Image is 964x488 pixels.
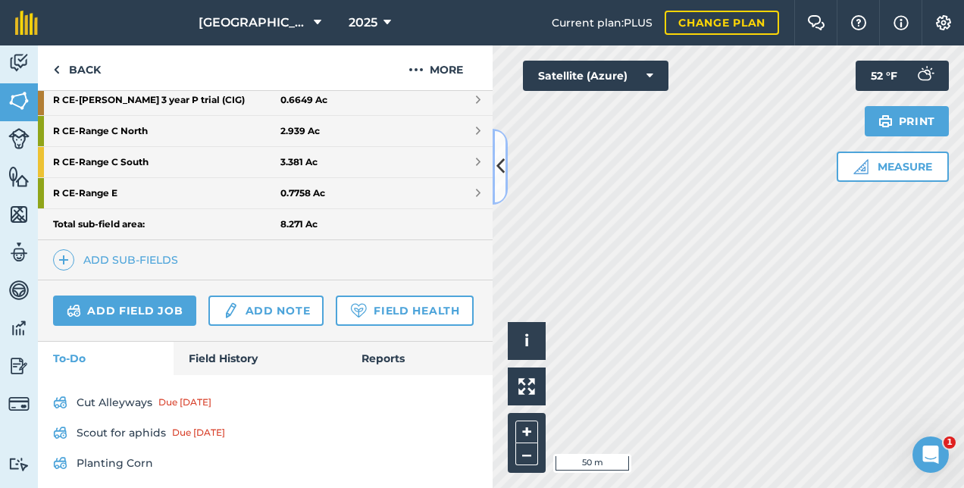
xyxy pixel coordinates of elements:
[53,85,280,115] strong: R CE - [PERSON_NAME] 3 year P trial (CIG)
[8,279,30,302] img: svg+xml;base64,PD94bWwgdmVyc2lvbj0iMS4wIiBlbmNvZGluZz0idXRmLTgiPz4KPCEtLSBHZW5lcmF0b3I6IEFkb2JlIE...
[53,218,280,230] strong: Total sub-field area:
[53,178,280,208] strong: R CE - Range E
[8,165,30,188] img: svg+xml;base64,PHN2ZyB4bWxucz0iaHR0cDovL3d3dy53My5vcmcvMjAwMC9zdmciIHdpZHRoPSI1NiIgaGVpZ2h0PSI2MC...
[856,61,949,91] button: 52 °F
[8,355,30,377] img: svg+xml;base64,PD94bWwgdmVyc2lvbj0iMS4wIiBlbmNvZGluZz0idXRmLTgiPz4KPCEtLSBHZW5lcmF0b3I6IEFkb2JlIE...
[280,187,325,199] strong: 0.7758 Ac
[38,116,493,146] a: R CE-Range C North2.939 Ac
[38,178,493,208] a: R CE-Range E0.7758 Ac
[38,342,174,375] a: To-Do
[53,393,67,411] img: svg+xml;base64,PD94bWwgdmVyc2lvbj0iMS4wIiBlbmNvZGluZz0idXRmLTgiPz4KPCEtLSBHZW5lcmF0b3I6IEFkb2JlIE...
[871,61,897,91] span: 52 ° F
[15,11,38,35] img: fieldmargin Logo
[53,296,196,326] a: Add field job
[665,11,779,35] a: Change plan
[280,94,327,106] strong: 0.6649 Ac
[53,421,477,445] a: Scout for aphidsDue [DATE]
[280,125,320,137] strong: 2.939 Ac
[53,424,67,442] img: svg+xml;base64,PD94bWwgdmVyc2lvbj0iMS4wIiBlbmNvZGluZz0idXRmLTgiPz4KPCEtLSBHZW5lcmF0b3I6IEFkb2JlIE...
[8,89,30,112] img: svg+xml;base64,PHN2ZyB4bWxucz0iaHR0cDovL3d3dy53My5vcmcvMjAwMC9zdmciIHdpZHRoPSI1NiIgaGVpZ2h0PSI2MC...
[53,249,184,271] a: Add sub-fields
[807,15,825,30] img: Two speech bubbles overlapping with the left bubble in the forefront
[53,451,477,475] a: Planting Corn
[508,322,546,360] button: i
[934,15,953,30] img: A cog icon
[8,241,30,264] img: svg+xml;base64,PD94bWwgdmVyc2lvbj0iMS4wIiBlbmNvZGluZz0idXRmLTgiPz4KPCEtLSBHZW5lcmF0b3I6IEFkb2JlIE...
[837,152,949,182] button: Measure
[8,203,30,226] img: svg+xml;base64,PHN2ZyB4bWxucz0iaHR0cDovL3d3dy53My5vcmcvMjAwMC9zdmciIHdpZHRoPSI1NiIgaGVpZ2h0PSI2MC...
[346,342,493,375] a: Reports
[349,14,377,32] span: 2025
[853,159,869,174] img: Ruler icon
[53,61,60,79] img: svg+xml;base64,PHN2ZyB4bWxucz0iaHR0cDovL3d3dy53My5vcmcvMjAwMC9zdmciIHdpZHRoPSI5IiBoZWlnaHQ9IjI0Ii...
[909,61,940,91] img: svg+xml;base64,PD94bWwgdmVyc2lvbj0iMS4wIiBlbmNvZGluZz0idXRmLTgiPz4KPCEtLSBHZW5lcmF0b3I6IEFkb2JlIE...
[199,14,308,32] span: [GEOGRAPHIC_DATA]
[523,61,668,91] button: Satellite (Azure)
[515,421,538,443] button: +
[8,393,30,414] img: svg+xml;base64,PD94bWwgdmVyc2lvbj0iMS4wIiBlbmNvZGluZz0idXRmLTgiPz4KPCEtLSBHZW5lcmF0b3I6IEFkb2JlIE...
[53,147,280,177] strong: R CE - Range C South
[336,296,473,326] a: Field Health
[552,14,653,31] span: Current plan : PLUS
[865,106,950,136] button: Print
[53,390,477,414] a: Cut AlleywaysDue [DATE]
[408,61,424,79] img: svg+xml;base64,PHN2ZyB4bWxucz0iaHR0cDovL3d3dy53My5vcmcvMjAwMC9zdmciIHdpZHRoPSIyMCIgaGVpZ2h0PSIyNC...
[878,112,893,130] img: svg+xml;base64,PHN2ZyB4bWxucz0iaHR0cDovL3d3dy53My5vcmcvMjAwMC9zdmciIHdpZHRoPSIxOSIgaGVpZ2h0PSIyNC...
[518,378,535,395] img: Four arrows, one pointing top left, one top right, one bottom right and the last bottom left
[8,52,30,74] img: svg+xml;base64,PD94bWwgdmVyc2lvbj0iMS4wIiBlbmNvZGluZz0idXRmLTgiPz4KPCEtLSBHZW5lcmF0b3I6IEFkb2JlIE...
[894,14,909,32] img: svg+xml;base64,PHN2ZyB4bWxucz0iaHR0cDovL3d3dy53My5vcmcvMjAwMC9zdmciIHdpZHRoPSIxNyIgaGVpZ2h0PSIxNy...
[850,15,868,30] img: A question mark icon
[67,302,81,320] img: svg+xml;base64,PD94bWwgdmVyc2lvbj0iMS4wIiBlbmNvZGluZz0idXRmLTgiPz4KPCEtLSBHZW5lcmF0b3I6IEFkb2JlIE...
[8,457,30,471] img: svg+xml;base64,PD94bWwgdmVyc2lvbj0iMS4wIiBlbmNvZGluZz0idXRmLTgiPz4KPCEtLSBHZW5lcmF0b3I6IEFkb2JlIE...
[379,45,493,90] button: More
[515,443,538,465] button: –
[280,218,318,230] strong: 8.271 Ac
[944,436,956,449] span: 1
[172,427,225,439] div: Due [DATE]
[38,85,493,115] a: R CE-[PERSON_NAME] 3 year P trial (CIG)0.6649 Ac
[58,251,69,269] img: svg+xml;base64,PHN2ZyB4bWxucz0iaHR0cDovL3d3dy53My5vcmcvMjAwMC9zdmciIHdpZHRoPSIxNCIgaGVpZ2h0PSIyNC...
[53,116,280,146] strong: R CE - Range C North
[174,342,346,375] a: Field History
[8,128,30,149] img: svg+xml;base64,PD94bWwgdmVyc2lvbj0iMS4wIiBlbmNvZGluZz0idXRmLTgiPz4KPCEtLSBHZW5lcmF0b3I6IEFkb2JlIE...
[524,331,529,350] span: i
[38,45,116,90] a: Back
[912,436,949,473] iframe: Intercom live chat
[222,302,239,320] img: svg+xml;base64,PD94bWwgdmVyc2lvbj0iMS4wIiBlbmNvZGluZz0idXRmLTgiPz4KPCEtLSBHZW5lcmF0b3I6IEFkb2JlIE...
[158,396,211,408] div: Due [DATE]
[8,317,30,339] img: svg+xml;base64,PD94bWwgdmVyc2lvbj0iMS4wIiBlbmNvZGluZz0idXRmLTgiPz4KPCEtLSBHZW5lcmF0b3I6IEFkb2JlIE...
[53,454,67,472] img: svg+xml;base64,PD94bWwgdmVyc2lvbj0iMS4wIiBlbmNvZGluZz0idXRmLTgiPz4KPCEtLSBHZW5lcmF0b3I6IEFkb2JlIE...
[38,147,493,177] a: R CE-Range C South3.381 Ac
[280,156,318,168] strong: 3.381 Ac
[208,296,324,326] a: Add note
